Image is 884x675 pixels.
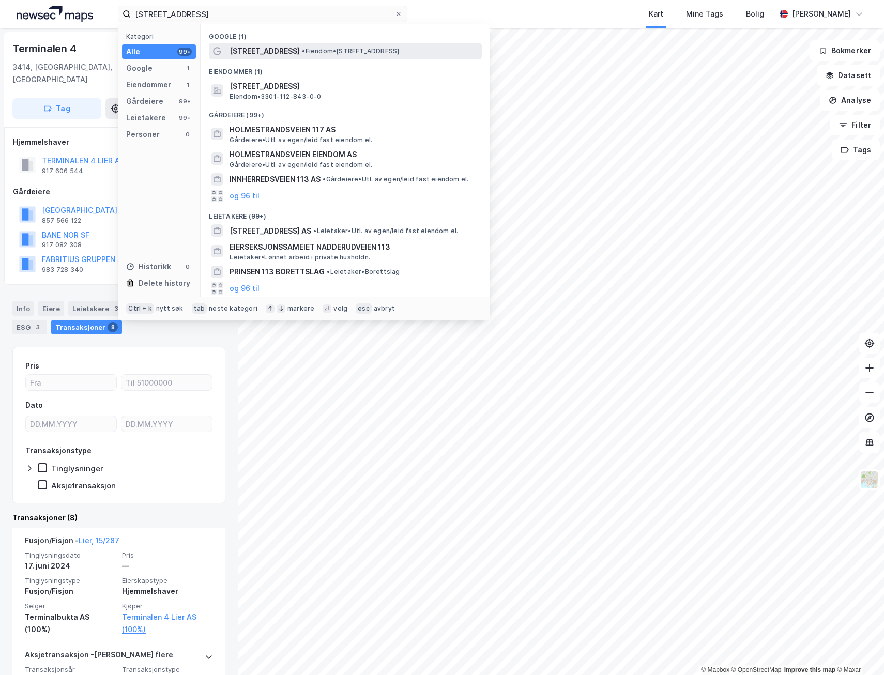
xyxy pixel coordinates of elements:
[12,512,225,524] div: Transaksjoner (8)
[122,576,213,585] span: Eierskapstype
[13,136,225,148] div: Hjemmelshaver
[68,301,126,316] div: Leietakere
[230,282,260,295] button: og 96 til
[333,304,347,313] div: velg
[230,161,372,169] span: Gårdeiere • Utl. av egen/leid fast eiendom el.
[302,47,399,55] span: Eiendom • [STREET_ADDRESS]
[184,64,192,72] div: 1
[122,665,213,674] span: Transaksjonstype
[25,399,43,411] div: Dato
[230,148,478,161] span: HOLMESTRANDSVEIEN EIENDOM AS
[230,266,325,278] span: PRINSEN 113 BORETTSLAG
[25,534,119,551] div: Fusjon/Fisjon -
[126,79,171,91] div: Eiendommer
[201,59,490,78] div: Eiendommer (1)
[820,90,880,111] button: Analyse
[192,303,207,314] div: tab
[42,217,81,225] div: 857 566 122
[25,585,116,597] div: Fusjon/Fisjon
[12,61,185,86] div: 3414, [GEOGRAPHIC_DATA], [GEOGRAPHIC_DATA]
[42,167,83,175] div: 917 606 544
[792,8,851,20] div: [PERSON_NAME]
[810,40,880,61] button: Bokmerker
[25,611,116,636] div: Terminalbukta AS (100%)
[126,45,140,58] div: Alle
[25,360,39,372] div: Pris
[156,304,184,313] div: nytt søk
[26,416,116,432] input: DD.MM.YYYY
[230,253,370,262] span: Leietaker • Lønnet arbeid i private husholdn.
[25,551,116,560] span: Tinglysningsdato
[313,227,316,235] span: •
[230,241,478,253] span: EIERSEKSJONSSAMEIET NADDERUDVEIEN 113
[51,481,116,490] div: Aksjetransaksjon
[184,263,192,271] div: 0
[12,320,47,334] div: ESG
[177,48,192,56] div: 99+
[122,585,213,597] div: Hjemmelshaver
[122,602,213,610] span: Kjøper
[122,611,213,636] a: Terminalen 4 Lier AS (100%)
[323,175,326,183] span: •
[323,175,468,183] span: Gårdeiere • Utl. av egen/leid fast eiendom el.
[832,140,880,160] button: Tags
[131,6,394,22] input: Søk på adresse, matrikkel, gårdeiere, leietakere eller personer
[817,65,880,86] button: Datasett
[356,303,372,314] div: esc
[51,464,103,473] div: Tinglysninger
[25,576,116,585] span: Tinglysningstype
[230,45,300,57] span: [STREET_ADDRESS]
[184,130,192,139] div: 0
[230,124,478,136] span: HOLMESTRANDSVEIEN 117 AS
[374,304,395,313] div: avbryt
[287,304,314,313] div: markere
[302,47,305,55] span: •
[201,24,490,43] div: Google (1)
[121,375,212,390] input: Til 51000000
[126,95,163,108] div: Gårdeiere
[122,551,213,560] span: Pris
[230,173,321,186] span: INNHERREDSVEIEN 113 AS
[25,665,116,674] span: Transaksjonsår
[177,97,192,105] div: 99+
[701,666,729,673] a: Mapbox
[25,560,116,572] div: 17. juni 2024
[230,190,260,202] button: og 96 til
[201,204,490,223] div: Leietakere (99+)
[230,93,321,101] span: Eiendom • 3301-112-843-0-0
[184,81,192,89] div: 1
[230,225,311,237] span: [STREET_ADDRESS] AS
[122,560,213,572] div: —
[830,115,880,135] button: Filter
[12,98,101,119] button: Tag
[860,470,879,489] img: Z
[12,40,79,57] div: Terminalen 4
[832,625,884,675] iframe: Chat Widget
[649,8,663,20] div: Kart
[177,114,192,122] div: 99+
[784,666,835,673] a: Improve this map
[17,6,93,22] img: logo.a4113a55bc3d86da70a041830d287a7e.svg
[201,103,490,121] div: Gårdeiere (99+)
[121,416,212,432] input: DD.MM.YYYY
[746,8,764,20] div: Bolig
[111,303,121,314] div: 3
[108,322,118,332] div: 8
[313,227,458,235] span: Leietaker • Utl. av egen/leid fast eiendom el.
[42,241,82,249] div: 917 082 308
[209,304,257,313] div: neste kategori
[79,536,119,545] a: Lier, 15/287
[25,444,92,457] div: Transaksjonstype
[51,320,122,334] div: Transaksjoner
[731,666,782,673] a: OpenStreetMap
[686,8,723,20] div: Mine Tags
[25,602,116,610] span: Selger
[26,375,116,390] input: Fra
[12,301,34,316] div: Info
[126,62,153,74] div: Google
[126,260,171,273] div: Historikk
[126,33,196,40] div: Kategori
[33,322,43,332] div: 3
[126,112,166,124] div: Leietakere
